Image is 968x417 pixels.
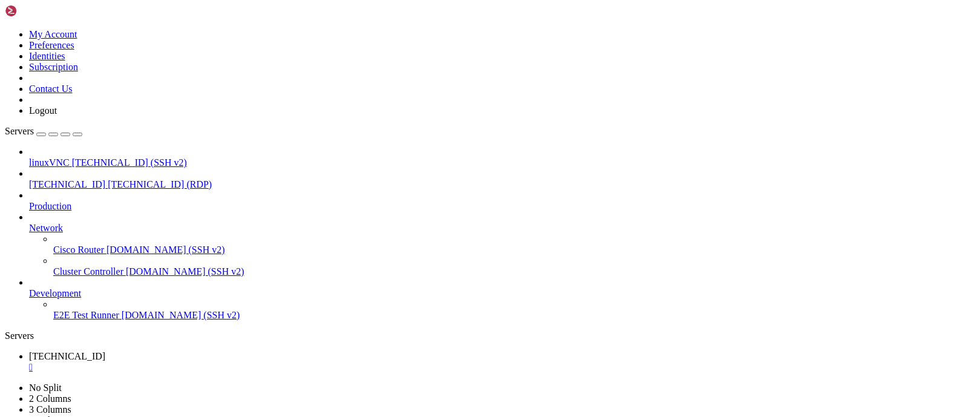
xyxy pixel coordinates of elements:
li: linuxVNC [TECHNICAL_ID] (SSH v2) [29,146,963,168]
div: Servers [5,330,963,341]
a:  [29,362,963,373]
span: Network [29,223,63,233]
span: Cluster Controller [53,266,123,277]
a: 2 Columns [29,393,71,404]
span: [DOMAIN_NAME] (SSH v2) [122,310,240,320]
a: Identities [29,51,65,61]
span: Development [29,288,81,298]
span: Servers [5,126,34,136]
li: Cluster Controller [DOMAIN_NAME] (SSH v2) [53,255,963,277]
a: [TECHNICAL_ID] [TECHNICAL_ID] (RDP) [29,179,963,190]
li: [TECHNICAL_ID] [TECHNICAL_ID] (RDP) [29,168,963,190]
a: Servers [5,126,82,136]
a: E2E Test Runner [DOMAIN_NAME] (SSH v2) [53,310,963,321]
span: [TECHNICAL_ID] (SSH v2) [72,157,187,168]
span: [DOMAIN_NAME] (SSH v2) [106,245,225,255]
a: Development [29,288,963,299]
span: [TECHNICAL_ID] [29,351,105,361]
a: Subscription [29,62,78,72]
a: Production [29,201,963,212]
span: linuxVNC [29,157,70,168]
a: My Account [29,29,77,39]
span: [TECHNICAL_ID] [29,179,105,189]
a: Preferences [29,40,74,50]
a: Cisco Router [DOMAIN_NAME] (SSH v2) [53,245,963,255]
li: Cisco Router [DOMAIN_NAME] (SSH v2) [53,234,963,255]
a: 3 Columns [29,404,71,415]
a: No Split [29,383,62,393]
li: Production [29,190,963,212]
li: E2E Test Runner [DOMAIN_NAME] (SSH v2) [53,299,963,321]
span: E2E Test Runner [53,310,119,320]
span: Cisco Router [53,245,104,255]
li: Development [29,277,963,321]
a: Cluster Controller [DOMAIN_NAME] (SSH v2) [53,266,963,277]
img: Shellngn [5,5,74,17]
a: 176.102.65.175 [29,351,963,373]
a: Logout [29,105,57,116]
a: Contact Us [29,84,73,94]
li: Network [29,212,963,277]
a: Network [29,223,963,234]
span: [DOMAIN_NAME] (SSH v2) [126,266,244,277]
span: [TECHNICAL_ID] (RDP) [108,179,212,189]
span: Production [29,201,71,211]
a: linuxVNC [TECHNICAL_ID] (SSH v2) [29,157,963,168]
